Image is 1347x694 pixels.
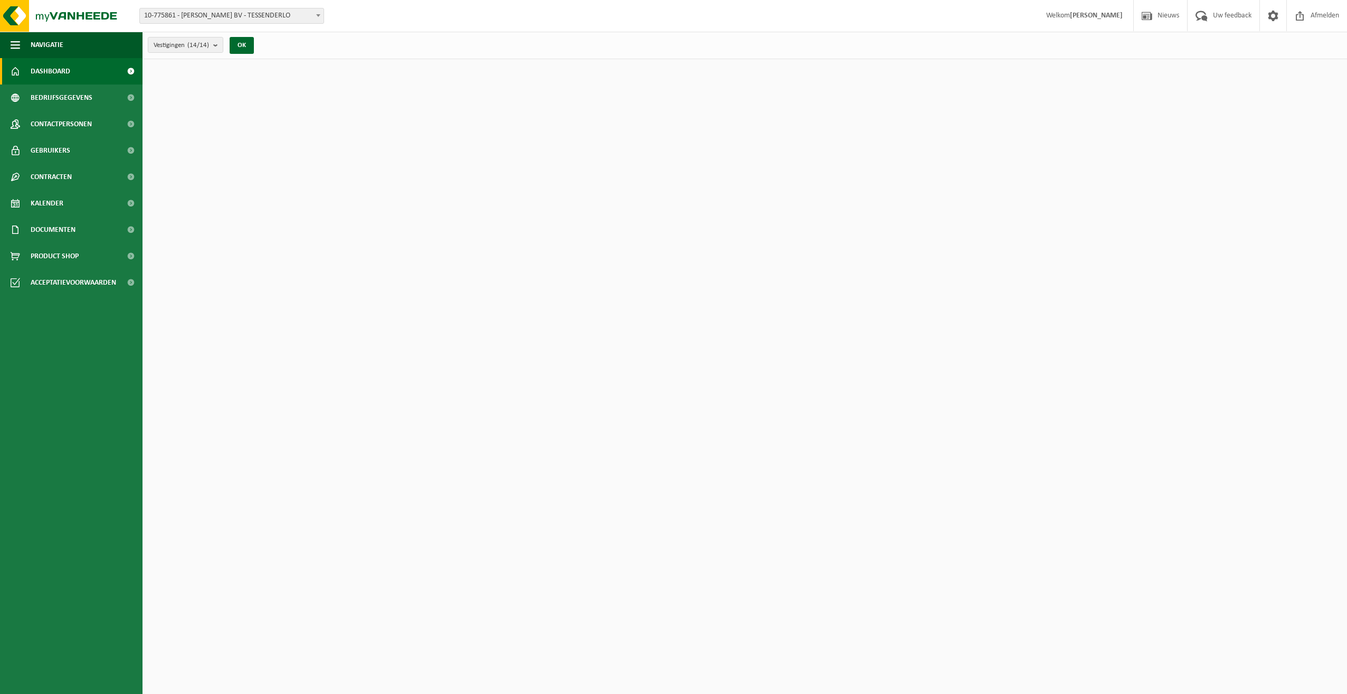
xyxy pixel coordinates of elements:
span: Dashboard [31,58,70,85]
span: Kalender [31,190,63,217]
count: (14/14) [187,42,209,49]
strong: [PERSON_NAME] [1070,12,1123,20]
span: Contactpersonen [31,111,92,137]
button: OK [230,37,254,54]
span: 10-775861 - YVES MAES BV - TESSENDERLO [140,8,324,23]
span: Gebruikers [31,137,70,164]
button: Vestigingen(14/14) [148,37,223,53]
span: Bedrijfsgegevens [31,85,92,111]
span: Documenten [31,217,75,243]
span: 10-775861 - YVES MAES BV - TESSENDERLO [139,8,324,24]
span: Navigatie [31,32,63,58]
span: Product Shop [31,243,79,269]
span: Contracten [31,164,72,190]
span: Acceptatievoorwaarden [31,269,116,296]
span: Vestigingen [154,37,209,53]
